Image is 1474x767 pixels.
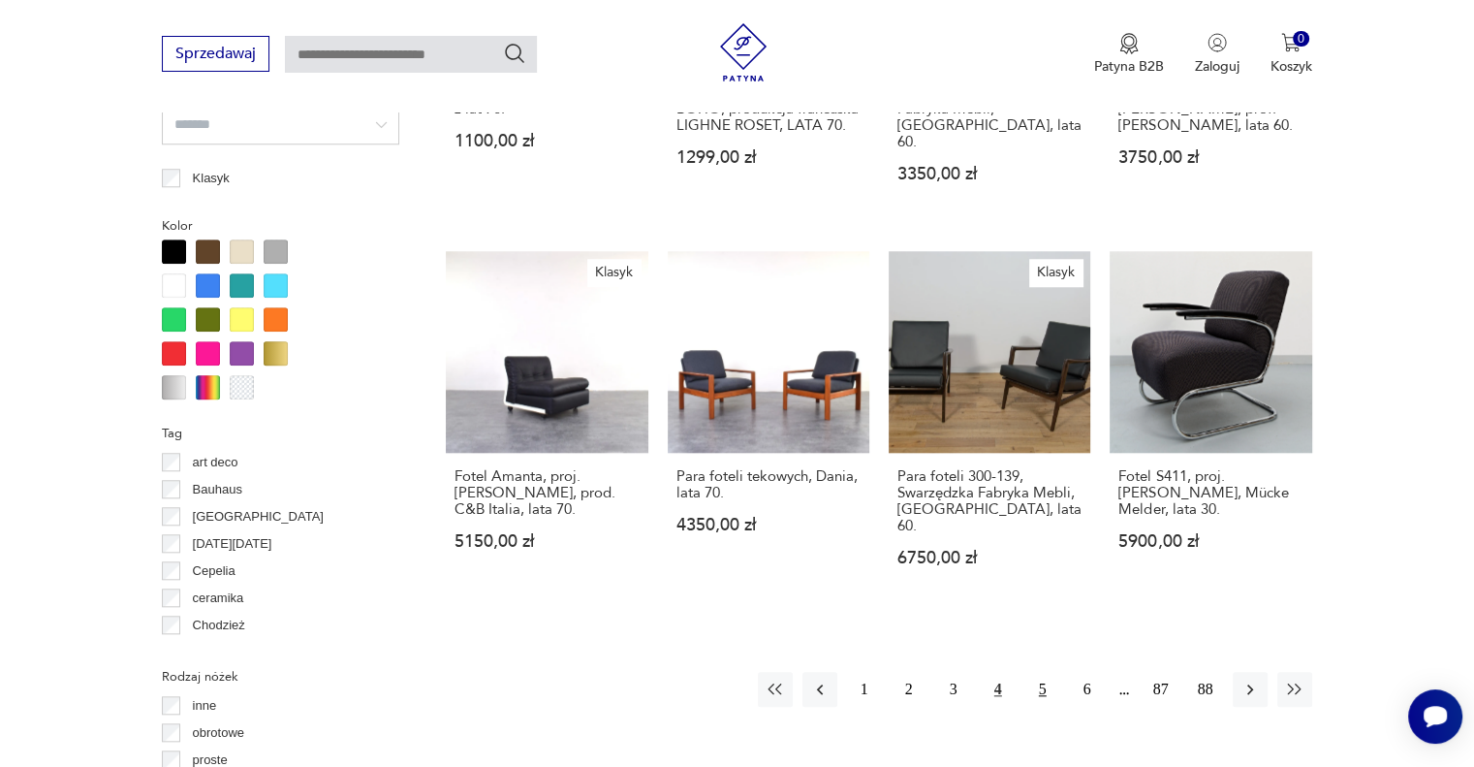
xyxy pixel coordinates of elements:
[455,533,639,550] p: 5150,00 zł
[676,84,861,134] h3: Fotel pleciony Vintage, splot BOHO, produkcja francuska LIGHNE ROSET, LATA 70.
[193,452,238,473] p: art deco
[897,166,1082,182] p: 3350,00 zł
[193,168,230,189] p: Klasyk
[936,672,971,707] button: 3
[897,550,1082,566] p: 6750,00 zł
[1070,672,1105,707] button: 6
[897,468,1082,534] h3: Para foteli 300-139, Swarzędzka Fabryka Mebli, [GEOGRAPHIC_DATA], lata 60.
[676,149,861,166] p: 1299,00 zł
[1195,33,1239,76] button: Zaloguj
[503,42,526,65] button: Szukaj
[892,672,926,707] button: 2
[676,468,861,501] h3: Para foteli tekowych, Dania, lata 70.
[193,506,324,527] p: [GEOGRAPHIC_DATA]
[193,560,235,582] p: Cepelia
[889,251,1090,604] a: KlasykPara foteli 300-139, Swarzędzka Fabryka Mebli, Polska, lata 60.Para foteli 300-139, Swarzęd...
[981,672,1016,707] button: 4
[897,84,1082,150] h3: Fotel 300-139, Swarzędzka Fabryka Mebli, [GEOGRAPHIC_DATA], lata 60.
[1094,57,1164,76] p: Patyna B2B
[668,251,869,604] a: Para foteli tekowych, Dania, lata 70.Para foteli tekowych, Dania, lata 70.4350,00 zł
[1270,33,1312,76] button: 0Koszyk
[1270,57,1312,76] p: Koszyk
[193,479,242,500] p: Bauhaus
[1118,468,1302,518] h3: Fotel S411, proj. [PERSON_NAME], Mücke Melder, lata 30.
[1110,251,1311,604] a: Fotel S411, proj. W. H. Gispen, Mücke Melder, lata 30.Fotel S411, proj. [PERSON_NAME], Mücke Meld...
[1119,33,1139,54] img: Ikona medalu
[193,533,272,555] p: [DATE][DATE]
[1094,33,1164,76] a: Ikona medaluPatyna B2B
[1118,149,1302,166] p: 3750,00 zł
[446,251,647,604] a: KlasykFotel Amanta, proj. Mario Mellini, prod. C&B Italia, lata 70.Fotel Amanta, proj. [PERSON_NA...
[162,215,399,237] p: Kolor
[455,468,639,518] h3: Fotel Amanta, proj. [PERSON_NAME], prod. C&B Italia, lata 70.
[1293,31,1309,48] div: 0
[193,642,241,663] p: Ćmielów
[193,695,217,717] p: inne
[1118,84,1302,134] h3: Fotel tekowy, proj. [PERSON_NAME], prof. [PERSON_NAME], lata 60.
[193,615,245,636] p: Chodzież
[162,666,399,687] p: Rodzaj nóżek
[1207,33,1227,52] img: Ikonka użytkownika
[1188,672,1223,707] button: 88
[676,517,861,533] p: 4350,00 zł
[455,84,639,117] h3: Fotel rattanowy firmy Masch z lat 70.
[847,672,882,707] button: 1
[193,722,244,744] p: obrotowe
[162,36,269,72] button: Sprzedawaj
[1094,33,1164,76] button: Patyna B2B
[162,48,269,62] a: Sprzedawaj
[455,133,639,149] p: 1100,00 zł
[1195,57,1239,76] p: Zaloguj
[714,23,772,81] img: Patyna - sklep z meblami i dekoracjami vintage
[1408,689,1462,744] iframe: Smartsupp widget button
[1118,533,1302,550] p: 5900,00 zł
[162,423,399,444] p: Tag
[1025,672,1060,707] button: 5
[1281,33,1301,52] img: Ikona koszyka
[1144,672,1178,707] button: 87
[193,588,244,609] p: ceramika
